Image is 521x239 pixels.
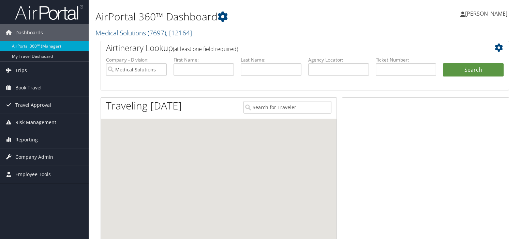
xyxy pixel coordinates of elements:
span: Dashboards [15,24,43,41]
label: Ticket Number: [376,56,436,63]
span: Company Admin [15,149,53,166]
h1: Traveling [DATE] [106,99,182,113]
label: Company - Division: [106,56,167,63]
label: First Name: [174,56,234,63]
label: Agency Locator: [308,56,369,63]
span: Reporting [15,131,38,148]
span: , [ 12164 ] [166,28,192,37]
span: Employee Tools [15,166,51,183]
span: Travel Approval [15,97,51,114]
h2: Airtinerary Lookup [106,42,470,54]
span: [PERSON_NAME] [465,10,507,17]
span: Book Travel [15,79,42,96]
a: Medical Solutions [95,28,192,37]
span: Trips [15,62,27,79]
input: Search for Traveler [243,101,331,114]
span: ( 7697 ) [148,28,166,37]
a: [PERSON_NAME] [460,3,514,24]
button: Search [443,63,504,77]
label: Last Name: [241,56,301,63]
img: airportal-logo.png [15,4,83,20]
span: (at least one field required) [173,45,238,53]
span: Risk Management [15,114,56,131]
h1: AirPortal 360™ Dashboard [95,10,375,24]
